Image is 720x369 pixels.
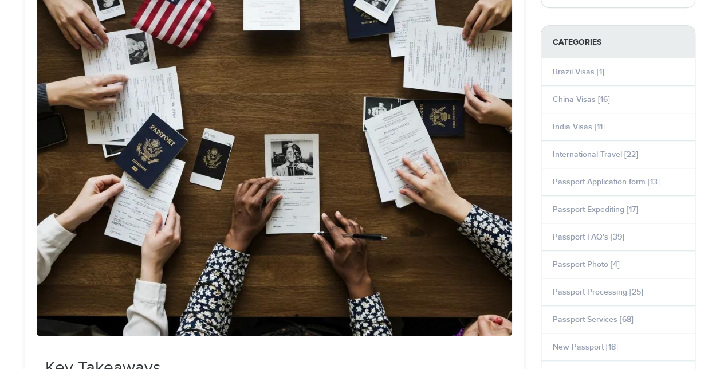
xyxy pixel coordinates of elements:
a: Brazil Visas [1] [553,67,604,77]
a: Passport FAQ's [39] [553,232,624,242]
a: Passport Expediting [17] [553,205,638,214]
strong: Categories [541,26,695,58]
a: International Travel [22] [553,150,638,159]
a: Passport Photo [4] [553,260,620,269]
a: India Visas [11] [553,122,605,132]
a: China Visas [16] [553,95,610,104]
a: Passport Application form [13] [553,177,660,187]
a: New Passport [18] [553,342,618,352]
a: Passport Processing [25] [553,287,643,297]
a: Passport Services [68] [553,315,634,324]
